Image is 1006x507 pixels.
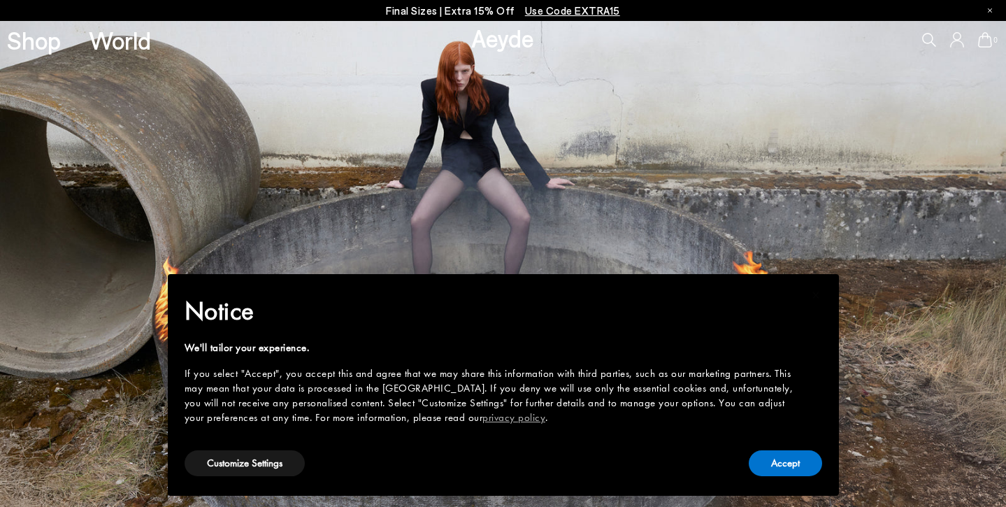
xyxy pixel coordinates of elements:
a: privacy policy [482,410,545,424]
div: We'll tailor your experience. [185,341,800,355]
button: Close this notice [800,278,833,312]
h2: Notice [185,293,800,329]
button: Accept [749,450,822,476]
button: Customize Settings [185,450,305,476]
div: If you select "Accept", you accept this and agree that we may share this information with third p... [185,366,800,425]
span: × [812,284,821,306]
